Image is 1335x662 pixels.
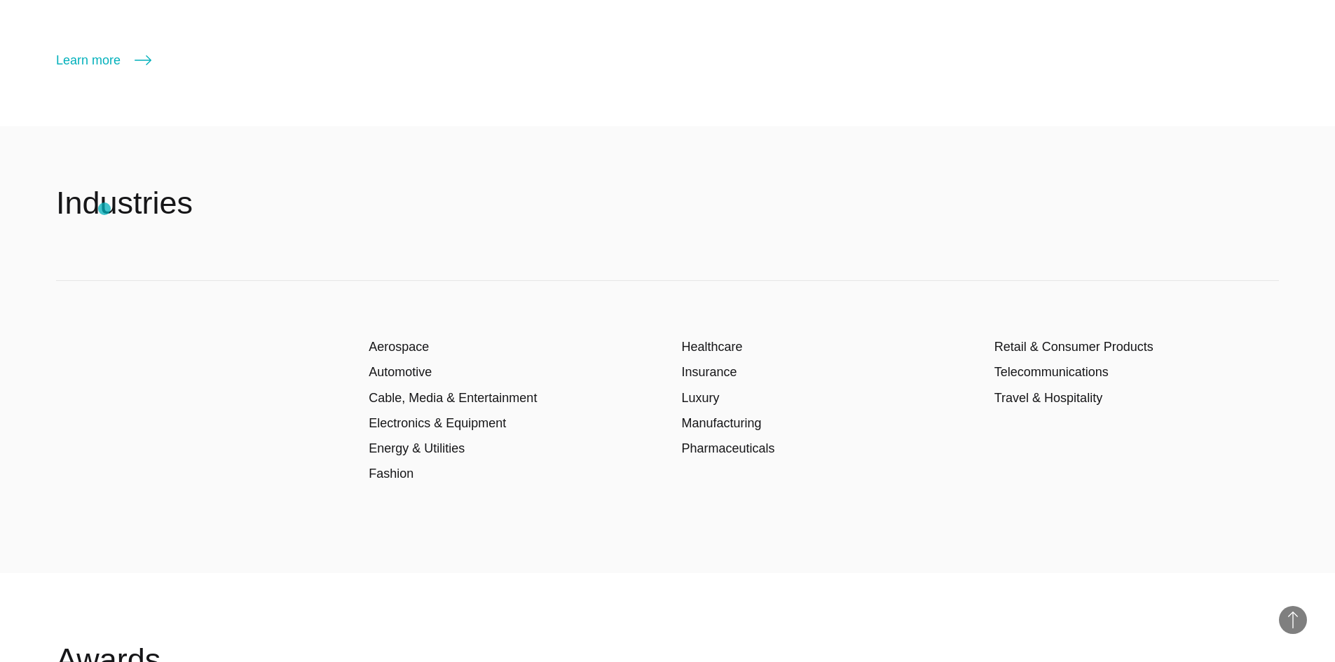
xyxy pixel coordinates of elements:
a: Learn more [56,50,151,70]
a: Luxury [682,391,720,405]
a: Healthcare [682,340,743,354]
h2: Industries [56,182,193,224]
a: Electronics & Equipment [369,416,506,430]
a: Aerospace [369,340,429,354]
a: Retail & Consumer Products [994,340,1153,354]
a: Insurance [682,365,737,379]
a: Energy & Utilities [369,441,465,455]
a: Travel & Hospitality [994,391,1102,405]
button: Back to Top [1279,606,1307,634]
a: Fashion [369,467,413,481]
a: Telecommunications [994,365,1109,379]
a: Manufacturing [682,416,762,430]
a: Automotive [369,365,432,379]
a: Pharmaceuticals [682,441,775,455]
a: Cable, Media & Entertainment [369,391,537,405]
